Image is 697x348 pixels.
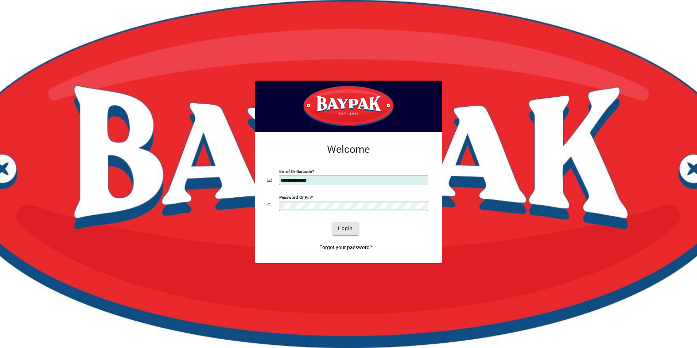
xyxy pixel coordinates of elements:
span: Login [338,225,353,232]
button: Login [332,222,359,235]
a: Forgot your password? [316,241,375,254]
h2: Welcome [267,143,430,156]
span: Forgot your password? [319,244,372,251]
mat-label: Email or Barcode [279,169,312,174]
mat-label: Password or Pin [279,194,311,200]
